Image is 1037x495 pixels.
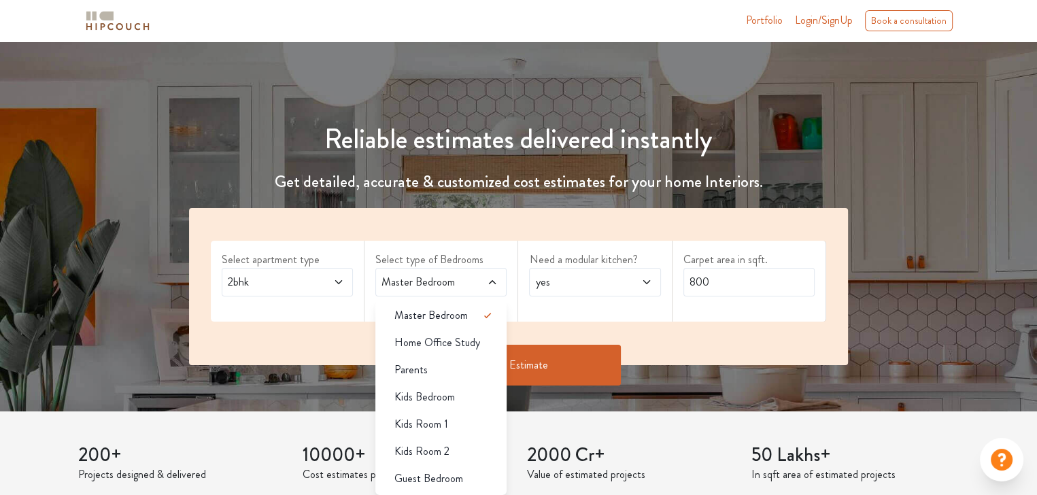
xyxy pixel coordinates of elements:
[181,123,856,156] h1: Reliable estimates delivered instantly
[532,274,622,290] span: yes
[375,296,507,311] div: select 1 more room(s)
[394,389,455,405] span: Kids Bedroom
[303,444,511,467] h3: 10000+
[746,12,783,29] a: Portfolio
[865,10,953,31] div: Book a consultation
[394,307,468,324] span: Master Bedroom
[84,9,152,33] img: logo-horizontal.svg
[529,252,660,268] label: Need a modular kitchen?
[394,416,448,432] span: Kids Room 1
[181,172,856,192] h4: Get detailed, accurate & customized cost estimates for your home Interiors.
[222,252,353,268] label: Select apartment type
[394,335,480,351] span: Home Office Study
[751,466,959,483] p: In sqft area of estimated projects
[78,466,286,483] p: Projects designed & delivered
[225,274,314,290] span: 2bhk
[417,345,621,386] button: Get Estimate
[78,444,286,467] h3: 200+
[527,444,735,467] h3: 2000 Cr+
[795,12,853,28] span: Login/SignUp
[303,466,511,483] p: Cost estimates provided
[683,252,815,268] label: Carpet area in sqft.
[394,362,428,378] span: Parents
[394,471,463,487] span: Guest Bedroom
[84,5,152,36] span: logo-horizontal.svg
[394,443,449,460] span: Kids Room 2
[375,252,507,268] label: Select type of Bedrooms
[527,466,735,483] p: Value of estimated projects
[751,444,959,467] h3: 50 Lakhs+
[683,268,815,296] input: Enter area sqft
[379,274,468,290] span: Master Bedroom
